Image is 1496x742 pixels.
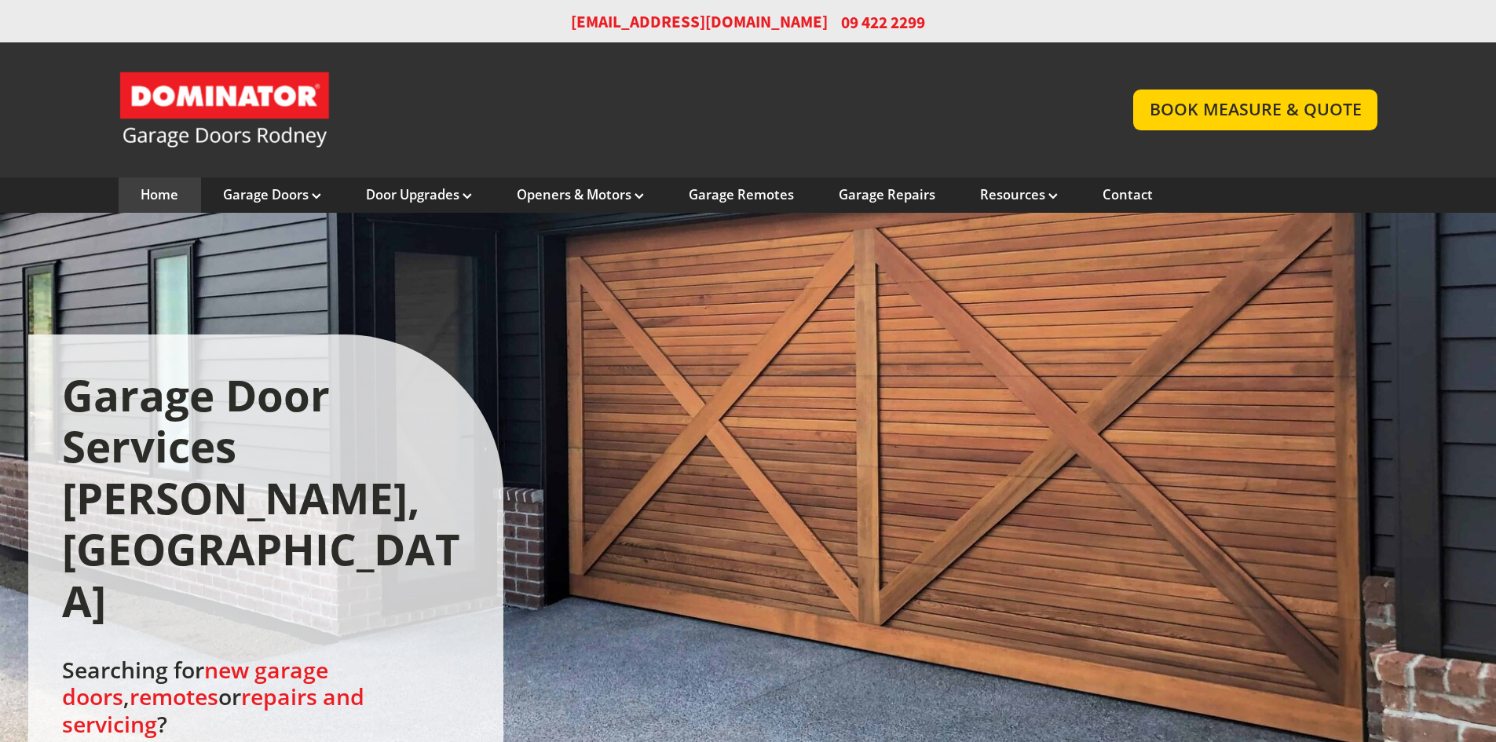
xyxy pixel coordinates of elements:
a: [EMAIL_ADDRESS][DOMAIN_NAME] [571,11,828,34]
a: Openers & Motors [517,186,644,203]
a: Garage Repairs [839,186,935,203]
a: Home [141,186,178,203]
a: repairs and servicing [62,682,364,738]
a: BOOK MEASURE & QUOTE [1133,90,1377,130]
a: remotes [130,682,218,711]
span: 09 422 2299 [841,11,925,34]
a: Contact [1103,186,1153,203]
a: Resources [980,186,1058,203]
a: Garage Doors [223,186,321,203]
a: Garage Remotes [689,186,794,203]
h1: Garage Door Services [PERSON_NAME], [GEOGRAPHIC_DATA] [62,370,470,627]
a: new garage doors [62,655,328,711]
a: Door Upgrades [366,186,472,203]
